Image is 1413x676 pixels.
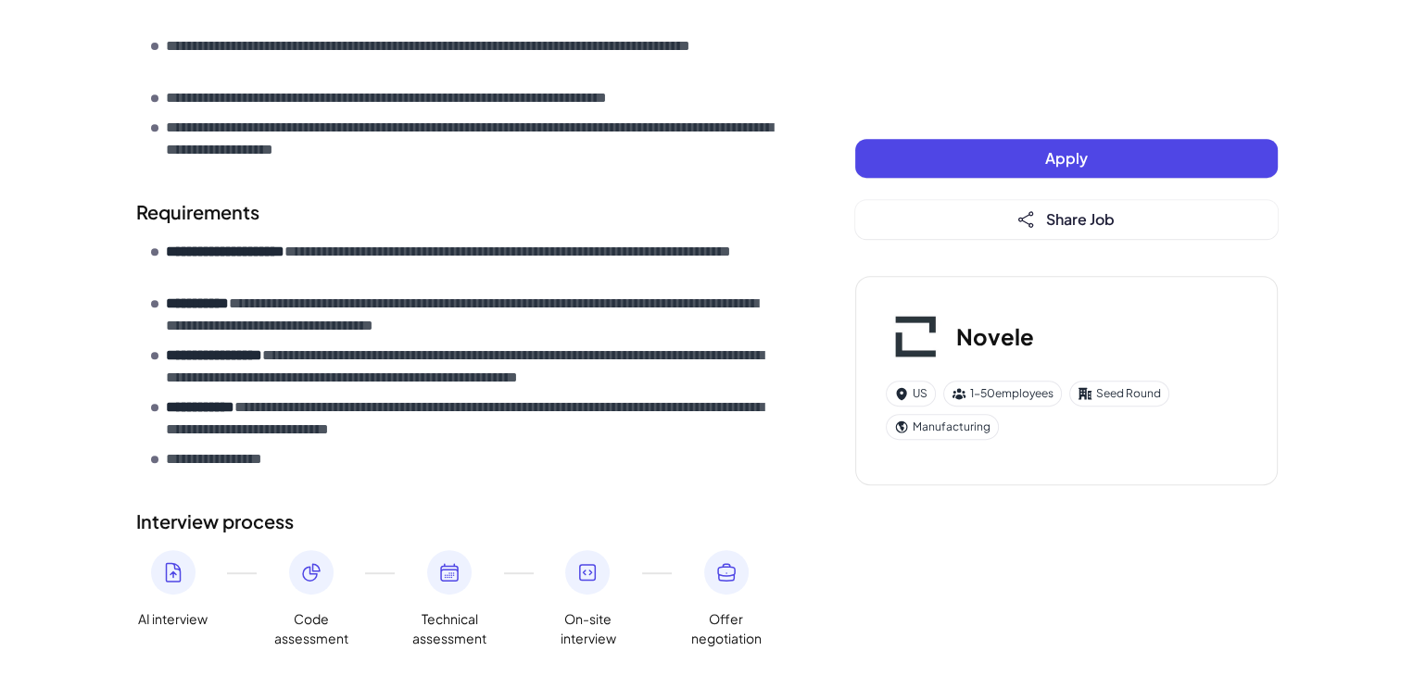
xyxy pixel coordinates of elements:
[136,507,781,535] h2: Interview process
[689,609,763,648] span: Offer negotiation
[274,609,348,648] span: Code assessment
[138,609,208,629] span: AI interview
[886,414,999,440] div: Manufacturing
[136,198,781,226] h2: Requirements
[412,609,486,648] span: Technical assessment
[1046,209,1115,229] span: Share Job
[1069,381,1169,407] div: Seed Round
[886,307,945,366] img: No
[943,381,1062,407] div: 1-50 employees
[1045,148,1088,168] span: Apply
[550,609,624,648] span: On-site interview
[886,381,936,407] div: US
[855,139,1278,178] button: Apply
[855,200,1278,239] button: Share Job
[956,319,1034,353] h3: Novele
